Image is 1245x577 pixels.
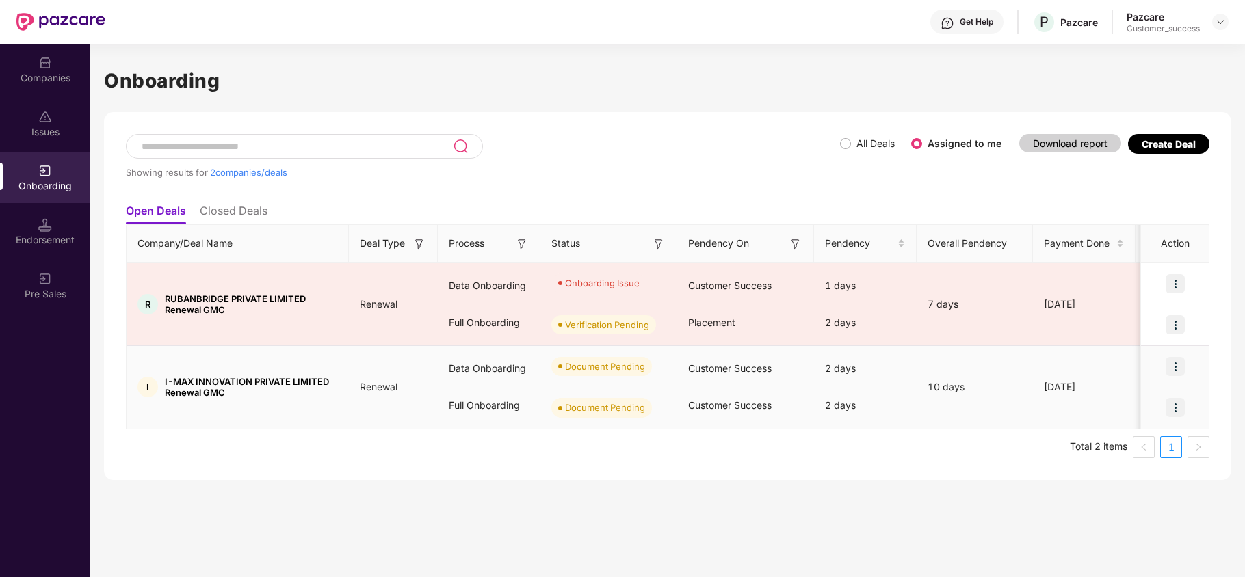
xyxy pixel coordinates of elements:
[1070,436,1127,458] li: Total 2 items
[38,56,52,70] img: svg+xml;base64,PHN2ZyBpZD0iQ29tcGFuaWVzIiB4bWxucz0iaHR0cDovL3d3dy53My5vcmcvMjAwMC9zdmciIHdpZHRoPS...
[814,350,917,387] div: 2 days
[1136,381,1205,392] span: ₹5,84,747
[1133,436,1155,458] button: left
[1033,379,1136,394] div: [DATE]
[825,236,895,251] span: Pendency
[16,13,105,31] img: New Pazcare Logo
[688,362,772,374] span: Customer Success
[1188,436,1209,458] button: right
[1136,298,1205,310] span: ₹3,05,000
[38,164,52,178] img: svg+xml;base64,PHN2ZyB3aWR0aD0iMjAiIGhlaWdodD0iMjAiIHZpZXdCb3g9IjAgMCAyMCAyMCIgZmlsbD0ibm9uZSIgeG...
[210,167,287,178] span: 2 companies/deals
[1133,436,1155,458] li: Previous Page
[1161,437,1181,457] a: 1
[1019,134,1121,152] button: Download report
[449,236,484,251] span: Process
[126,204,186,224] li: Open Deals
[814,304,917,341] div: 2 days
[652,237,666,251] img: svg+xml;base64,PHN2ZyB3aWR0aD0iMTYiIGhlaWdodD0iMTYiIHZpZXdCb3g9IjAgMCAxNiAxNiIgZmlsbD0ibm9uZSIgeG...
[814,267,917,304] div: 1 days
[1127,23,1200,34] div: Customer_success
[928,137,1001,149] label: Assigned to me
[104,66,1231,96] h1: Onboarding
[1188,436,1209,458] li: Next Page
[941,16,954,30] img: svg+xml;base64,PHN2ZyBpZD0iSGVscC0zMngzMiIgeG1sbnM9Imh0dHA6Ly93d3cudzMub3JnLzIwMDAvc3ZnIiB3aWR0aD...
[1127,10,1200,23] div: Pazcare
[127,225,349,263] th: Company/Deal Name
[1166,315,1185,334] img: icon
[960,16,993,27] div: Get Help
[126,167,840,178] div: Showing results for
[200,204,267,224] li: Closed Deals
[1040,14,1049,30] span: P
[1166,398,1185,417] img: icon
[1136,225,1224,263] th: Premium Paid
[38,218,52,232] img: svg+xml;base64,PHN2ZyB3aWR0aD0iMTQuNSIgaGVpZ2h0PSIxNC41IiB2aWV3Qm94PSIwIDAgMTYgMTYiIGZpbGw9Im5vbm...
[38,272,52,286] img: svg+xml;base64,PHN2ZyB3aWR0aD0iMjAiIGhlaWdodD0iMjAiIHZpZXdCb3g9IjAgMCAyMCAyMCIgZmlsbD0ibm9uZSIgeG...
[814,387,917,424] div: 2 days
[565,276,640,290] div: Onboarding Issue
[856,137,895,149] label: All Deals
[688,399,772,411] span: Customer Success
[1141,225,1209,263] th: Action
[38,110,52,124] img: svg+xml;base64,PHN2ZyBpZD0iSXNzdWVzX2Rpc2FibGVkIiB4bWxucz0iaHR0cDovL3d3dy53My5vcmcvMjAwMC9zdmciIH...
[917,379,1033,394] div: 10 days
[565,318,649,332] div: Verification Pending
[1160,436,1182,458] li: 1
[565,401,645,414] div: Document Pending
[438,267,540,304] div: Data Onboarding
[165,376,338,398] span: I-MAX INNOVATION PRIVATE LIMITED Renewal GMC
[688,317,735,328] span: Placement
[137,294,158,314] div: R
[438,304,540,341] div: Full Onboarding
[814,225,917,263] th: Pendency
[551,236,580,251] span: Status
[1142,138,1196,150] div: Create Deal
[349,298,408,310] span: Renewal
[360,236,405,251] span: Deal Type
[1194,443,1203,451] span: right
[1140,443,1148,451] span: left
[1060,16,1098,29] div: Pazcare
[565,360,645,373] div: Document Pending
[438,350,540,387] div: Data Onboarding
[349,381,408,392] span: Renewal
[1033,297,1136,312] div: [DATE]
[917,225,1033,263] th: Overall Pendency
[1033,225,1136,263] th: Payment Done
[137,377,158,397] div: I
[1215,16,1226,27] img: svg+xml;base64,PHN2ZyBpZD0iRHJvcGRvd24tMzJ4MzIiIHhtbG5zPSJodHRwOi8vd3d3LnczLm9yZy8yMDAwL3N2ZyIgd2...
[917,297,1033,312] div: 7 days
[688,280,772,291] span: Customer Success
[1044,236,1114,251] span: Payment Done
[165,293,338,315] span: RUBANBRIDGE PRIVATE LIMITED Renewal GMC
[1166,274,1185,293] img: icon
[453,138,469,155] img: svg+xml;base64,PHN2ZyB3aWR0aD0iMjQiIGhlaWdodD0iMjUiIHZpZXdCb3g9IjAgMCAyNCAyNSIgZmlsbD0ibm9uZSIgeG...
[1166,357,1185,376] img: icon
[438,387,540,424] div: Full Onboarding
[688,236,749,251] span: Pendency On
[412,237,426,251] img: svg+xml;base64,PHN2ZyB3aWR0aD0iMTYiIGhlaWdodD0iMTYiIHZpZXdCb3g9IjAgMCAxNiAxNiIgZmlsbD0ibm9uZSIgeG...
[789,237,802,251] img: svg+xml;base64,PHN2ZyB3aWR0aD0iMTYiIGhlaWdodD0iMTYiIHZpZXdCb3g9IjAgMCAxNiAxNiIgZmlsbD0ibm9uZSIgeG...
[515,237,529,251] img: svg+xml;base64,PHN2ZyB3aWR0aD0iMTYiIGhlaWdodD0iMTYiIHZpZXdCb3g9IjAgMCAxNiAxNiIgZmlsbD0ibm9uZSIgeG...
